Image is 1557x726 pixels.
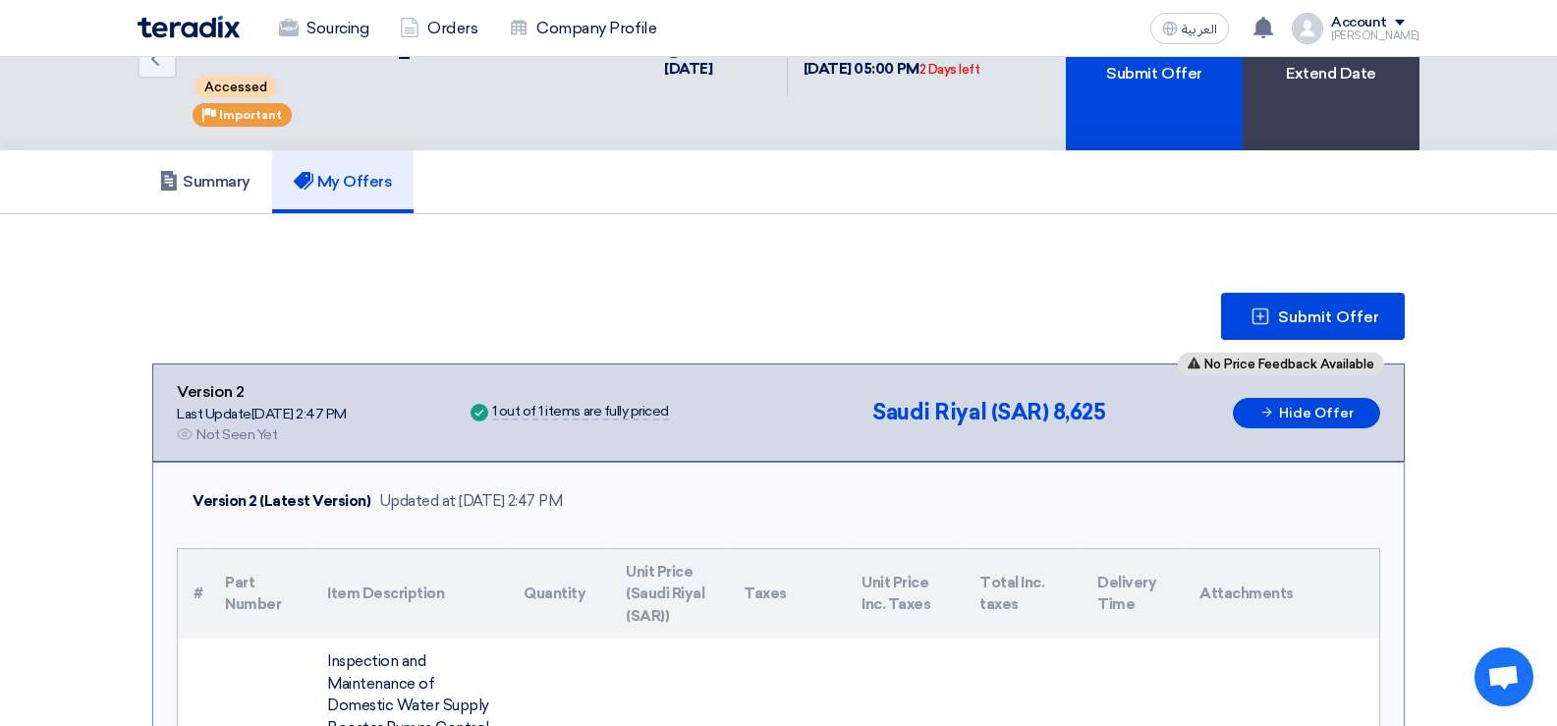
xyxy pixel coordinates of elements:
[1233,398,1380,428] button: Hide Offer
[804,58,980,81] div: [DATE] 05:00 PM
[1204,358,1374,370] span: No Price Feedback Available
[177,380,347,404] div: Version 2
[919,60,980,80] div: 2 Days left
[1150,13,1229,44] button: العربية
[846,549,964,640] th: Unit Price Inc. Taxes
[610,549,728,640] th: Unit Price (Saudi Riyal (SAR))
[1184,549,1379,640] th: Attachments
[1221,293,1405,340] button: Submit Offer
[263,7,384,50] a: Sourcing
[138,16,240,38] img: Teradix logo
[209,549,311,640] th: Part Number
[1292,13,1323,44] img: profile_test.png
[492,405,669,420] div: 1 out of 1 items are fully priced
[178,549,209,640] th: #
[1082,549,1184,640] th: Delivery Time
[1331,30,1419,41] div: [PERSON_NAME]
[1278,309,1379,325] span: Submit Offer
[159,172,250,192] h5: Summary
[384,7,493,50] a: Orders
[1182,23,1217,36] span: العربية
[1053,399,1106,425] span: 8,625
[664,58,771,81] div: [DATE]
[1474,647,1533,706] a: Open chat
[294,172,393,192] h5: My Offers
[193,490,371,513] div: Version 2 (Latest Version)
[311,549,508,640] th: Item Description
[964,549,1082,640] th: Total Inc. taxes
[219,108,282,122] span: Important
[379,490,563,513] div: Updated at [DATE] 2:47 PM
[272,150,415,213] a: My Offers
[508,549,610,640] th: Quantity
[728,549,846,640] th: Taxes
[196,424,277,445] div: Not Seen Yet
[195,76,277,98] span: Accessed
[1331,15,1387,31] div: Account
[872,399,1048,425] span: Saudi Riyal (SAR)
[138,150,272,213] a: Summary
[177,404,347,424] div: Last Update [DATE] 2:47 PM
[493,7,672,50] a: Company Profile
